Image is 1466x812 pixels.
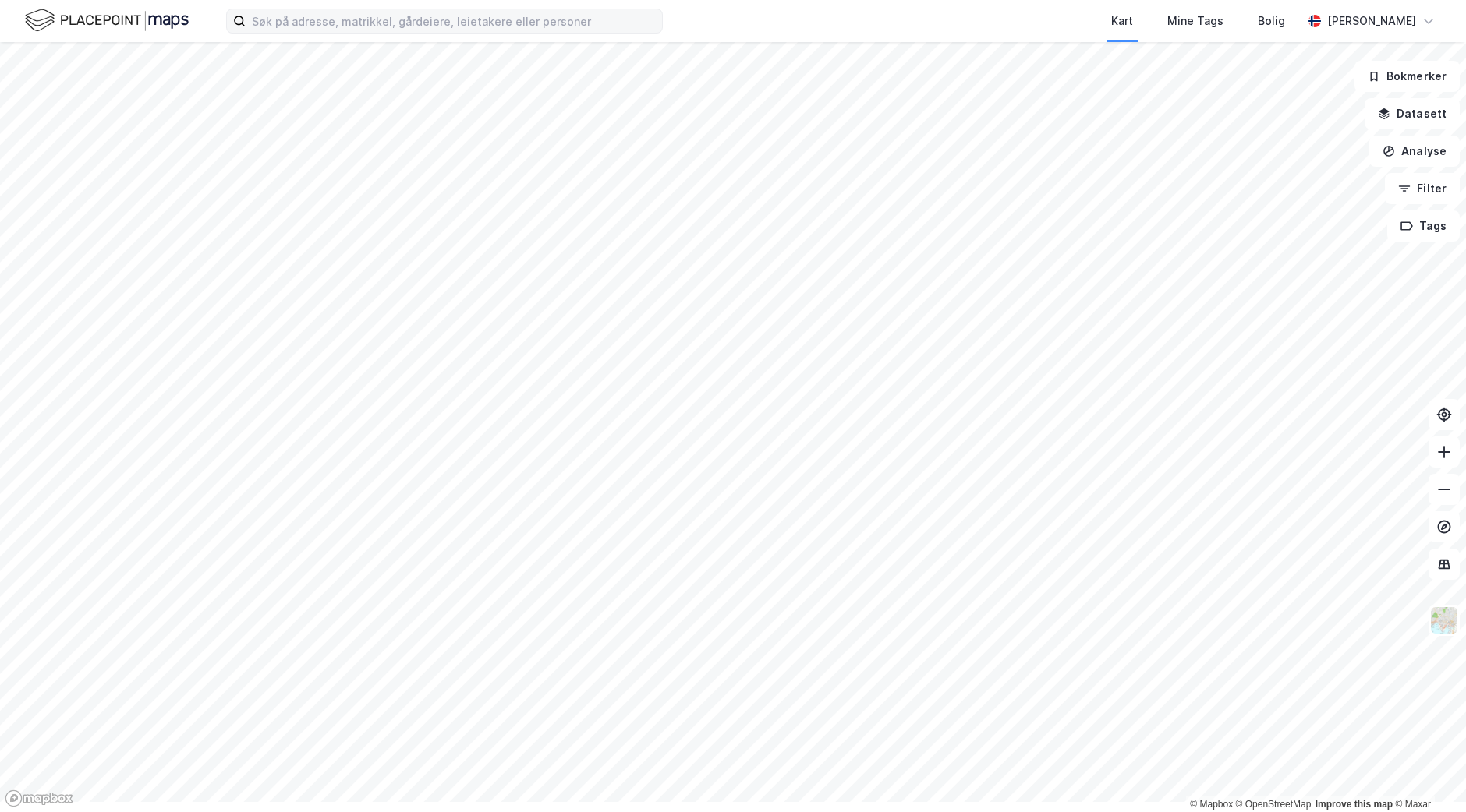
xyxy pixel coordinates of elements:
a: Improve this map [1316,799,1393,810]
img: Z [1429,605,1459,635]
div: Mine Tags [1167,12,1223,30]
iframe: Chat Widget [1388,737,1466,812]
div: [PERSON_NAME] [1327,12,1416,30]
a: OpenStreetMap [1236,799,1312,810]
button: Filter [1385,173,1460,204]
div: Bolig [1258,12,1285,30]
div: Kart [1111,12,1133,30]
button: Datasett [1365,98,1460,129]
button: Analyse [1369,136,1460,167]
button: Tags [1387,210,1460,242]
input: Søk på adresse, matrikkel, gårdeiere, leietakere eller personer [246,9,662,33]
img: logo.f888ab2527a4732fd821a326f86c7f29.svg [25,7,189,34]
a: Mapbox homepage [5,789,73,807]
button: Bokmerker [1354,61,1460,92]
a: Mapbox [1190,799,1233,810]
